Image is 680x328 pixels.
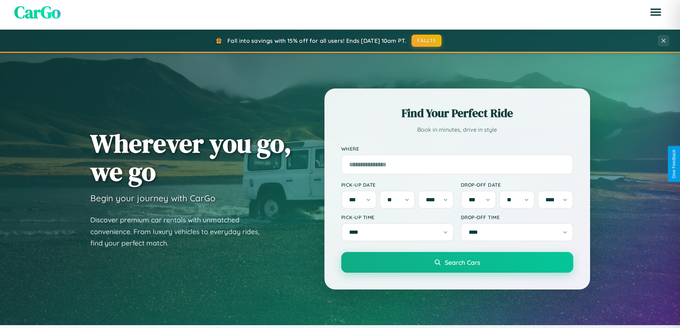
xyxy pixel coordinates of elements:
h3: Begin your journey with CarGo [90,193,216,203]
span: Search Cars [445,258,480,266]
h2: Find Your Perfect Ride [341,105,573,121]
label: Drop-off Time [461,214,573,220]
p: Book in minutes, drive in style [341,125,573,135]
p: Discover premium car rentals with unmatched convenience. From luxury vehicles to everyday rides, ... [90,214,269,249]
label: Pick-up Date [341,182,454,188]
div: Give Feedback [671,150,676,178]
label: Where [341,146,573,152]
button: FALL15 [412,35,442,47]
h1: Wherever you go, we go [90,129,292,186]
span: CarGo [14,0,61,24]
button: Open menu [646,2,666,22]
label: Drop-off Date [461,182,573,188]
span: Fall into savings with 15% off for all users! Ends [DATE] 10am PT. [227,37,406,44]
label: Pick-up Time [341,214,454,220]
button: Search Cars [341,252,573,273]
